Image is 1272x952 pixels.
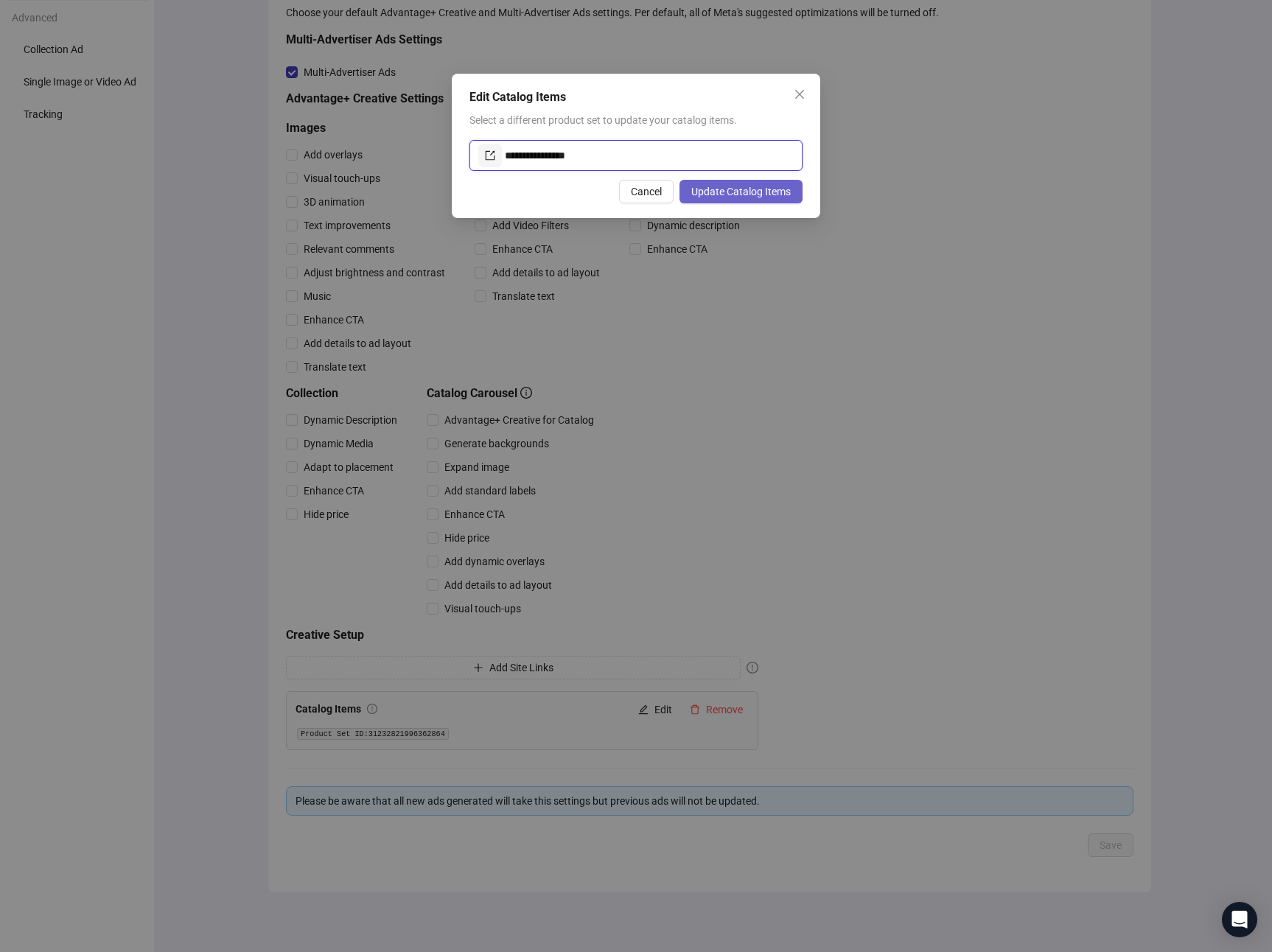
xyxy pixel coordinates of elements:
[469,88,803,106] div: Edit Catalog Items
[619,180,674,203] button: Cancel
[1222,902,1257,937] div: Open Intercom Messenger
[631,186,662,197] span: Cancel
[691,186,791,197] span: Update Catalog Items
[469,114,737,126] span: Select a different product set to update your catalog items.
[794,88,806,100] span: close
[788,83,811,106] button: Close
[485,150,495,161] span: export
[679,180,803,203] button: Update Catalog Items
